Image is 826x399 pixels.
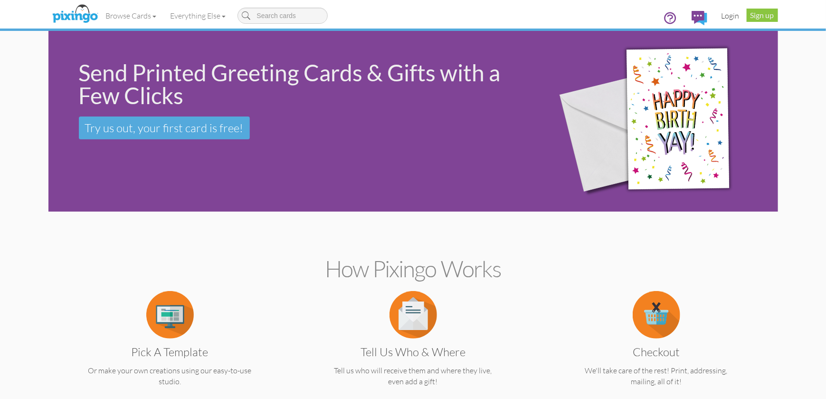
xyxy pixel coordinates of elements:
[85,121,244,135] span: Try us out, your first card is free!
[79,61,527,107] div: Send Printed Greeting Cards & Gifts with a Few Clicks
[553,309,760,387] a: Checkout We'll take care of the rest! Print, addressing, mailing, all of it!
[692,11,707,25] img: comments.svg
[317,346,509,358] h3: Tell us Who & Where
[389,291,437,339] img: item.alt
[553,365,760,387] p: We'll take care of the rest! Print, addressing, mailing, all of it!
[50,2,100,26] img: pixingo logo
[714,4,747,28] a: Login
[542,18,772,225] img: 942c5090-71ba-4bfc-9a92-ca782dcda692.png
[560,346,752,358] h3: Checkout
[99,4,163,28] a: Browse Cards
[74,346,266,358] h3: Pick a Template
[65,256,761,282] h2: How Pixingo works
[67,365,273,387] p: Or make your own creations using our easy-to-use studio.
[79,117,250,139] a: Try us out, your first card is free!
[747,9,778,22] a: Sign up
[310,365,516,387] p: Tell us who will receive them and where they live, even add a gift!
[310,309,516,387] a: Tell us Who & Where Tell us who will receive them and where they live, even add a gift!
[633,291,680,339] img: item.alt
[146,291,194,339] img: item.alt
[163,4,233,28] a: Everything Else
[67,309,273,387] a: Pick a Template Or make your own creations using our easy-to-use studio.
[237,8,328,24] input: Search cards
